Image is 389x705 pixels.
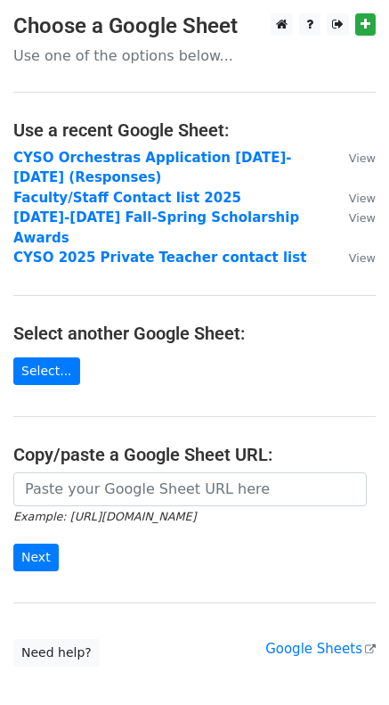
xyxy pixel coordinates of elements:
h3: Choose a Google Sheet [13,13,376,39]
h4: Use a recent Google Sheet: [13,119,376,141]
a: [DATE]-[DATE] Fall-Spring Scholarship Awards [13,209,299,246]
input: Next [13,544,59,571]
p: Use one of the options below... [13,46,376,65]
a: View [331,250,376,266]
a: Select... [13,357,80,385]
small: View [349,192,376,205]
small: View [349,251,376,265]
a: Faculty/Staff Contact list 2025 [13,190,241,206]
a: Google Sheets [265,641,376,657]
a: CYSO Orchestras Application [DATE]-[DATE] (Responses) [13,150,292,186]
small: View [349,211,376,225]
a: View [331,190,376,206]
a: Need help? [13,639,100,667]
small: View [349,152,376,165]
small: Example: [URL][DOMAIN_NAME] [13,510,196,523]
h4: Select another Google Sheet: [13,323,376,344]
a: CYSO 2025 Private Teacher contact list [13,250,306,266]
a: View [331,150,376,166]
input: Paste your Google Sheet URL here [13,472,367,506]
a: View [331,209,376,225]
h4: Copy/paste a Google Sheet URL: [13,444,376,465]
